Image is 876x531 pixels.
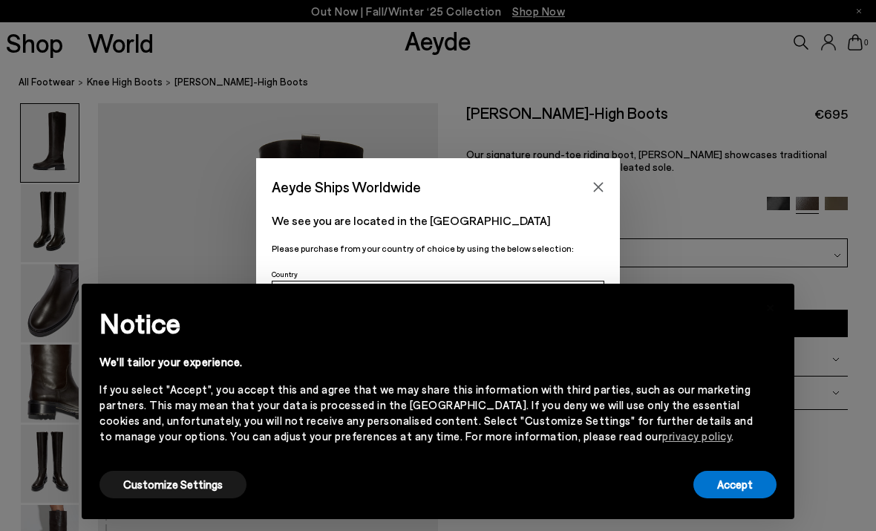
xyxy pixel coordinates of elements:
[587,176,609,198] button: Close
[272,174,421,200] span: Aeyde Ships Worldwide
[272,270,298,278] span: Country
[99,382,753,444] div: If you select "Accept", you accept this and agree that we may share this information with third p...
[99,471,246,498] button: Customize Settings
[753,288,788,324] button: Close this notice
[272,212,604,229] p: We see you are located in the [GEOGRAPHIC_DATA]
[765,295,776,316] span: ×
[662,429,731,443] a: privacy policy
[693,471,777,498] button: Accept
[272,241,604,255] p: Please purchase from your country of choice by using the below selection:
[99,304,753,342] h2: Notice
[99,354,753,370] div: We'll tailor your experience.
